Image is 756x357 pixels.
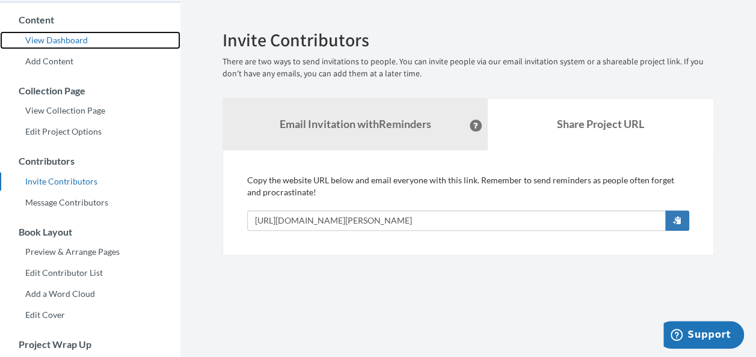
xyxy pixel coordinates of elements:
p: There are two ways to send invitations to people. You can invite people via our email invitation ... [223,56,714,80]
b: Share Project URL [557,117,644,130]
h3: Contributors [1,156,180,166]
h3: Content [1,14,180,25]
h3: Book Layout [1,227,180,237]
h2: Invite Contributors [223,30,714,50]
div: Copy the website URL below and email everyone with this link. Remember to send reminders as peopl... [247,174,689,231]
h3: Collection Page [1,85,180,96]
iframe: Opens a widget where you can chat to one of our agents [663,321,744,351]
strong: Email Invitation with Reminders [280,117,431,130]
h3: Project Wrap Up [1,339,180,350]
